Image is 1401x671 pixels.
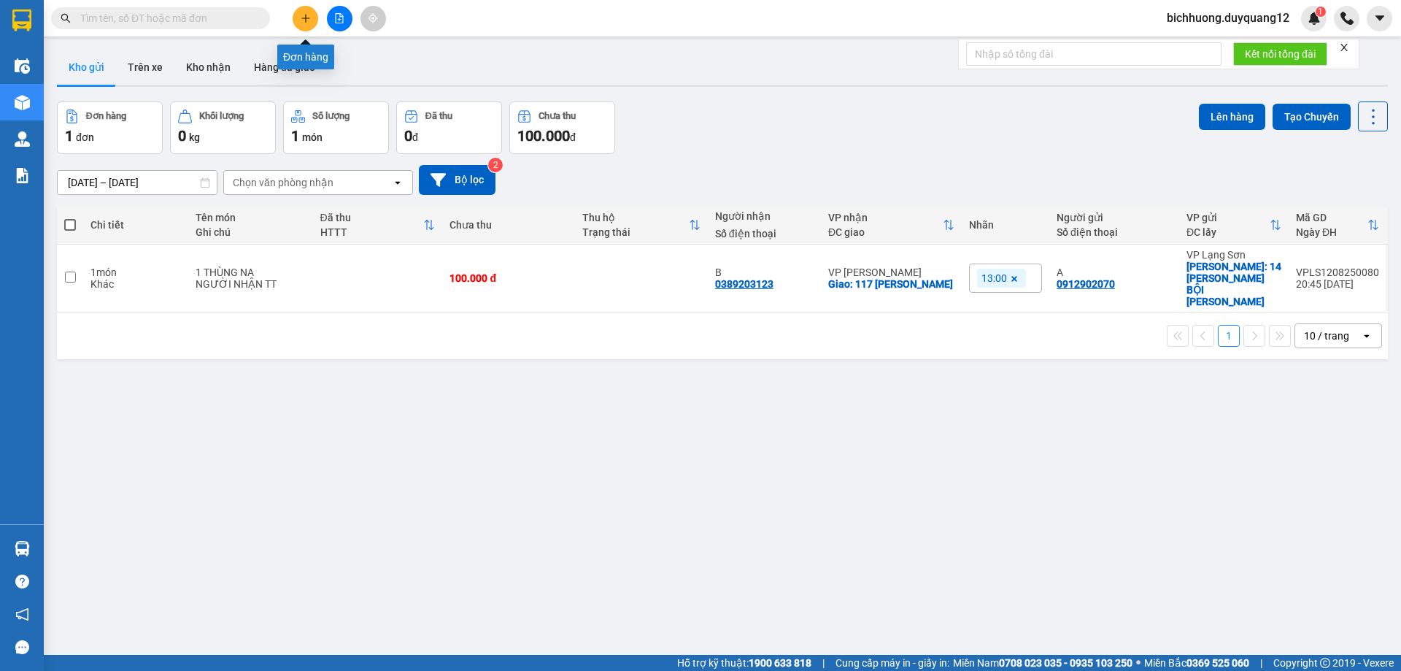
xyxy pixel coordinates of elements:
span: | [822,655,825,671]
img: warehouse-icon [15,95,30,110]
div: 20:45 [DATE] [1296,278,1379,290]
div: Thu hộ [582,212,689,223]
span: 1 [291,127,299,145]
span: 1 [65,127,73,145]
svg: open [1361,330,1373,342]
button: plus [293,6,318,31]
div: Đã thu [425,111,452,121]
span: aim [368,13,378,23]
span: 1 [1318,7,1323,17]
span: | [1260,655,1262,671]
button: Kho nhận [174,50,242,85]
button: Lên hàng [1199,104,1265,130]
div: ĐC giao [828,226,943,238]
span: search [61,13,71,23]
div: Đã thu [320,212,424,223]
span: đ [570,131,576,143]
span: file-add [334,13,344,23]
div: Khác [90,278,181,290]
div: Ngày ĐH [1296,226,1367,238]
span: món [302,131,323,143]
img: solution-icon [15,168,30,183]
div: 100.000 đ [449,272,568,284]
th: Toggle SortBy [1179,206,1289,245]
span: question-circle [15,575,29,588]
div: VPLS1208250080 [1296,267,1379,278]
button: Chưa thu100.000đ [509,101,615,154]
span: kg [189,131,200,143]
svg: open [392,177,404,188]
th: Toggle SortBy [575,206,708,245]
div: Trạng thái [582,226,689,238]
button: Đơn hàng1đơn [57,101,163,154]
div: VP [PERSON_NAME] [828,267,954,278]
div: Chưa thu [539,111,576,121]
div: 0389203123 [715,278,773,290]
div: VP Lạng Sơn [1186,249,1281,261]
div: Số điện thoại [715,228,814,239]
div: NGƯỜI NHẬN TT [196,278,305,290]
button: 1 [1218,325,1240,347]
button: file-add [327,6,352,31]
th: Toggle SortBy [1289,206,1386,245]
div: Nhãn [969,219,1042,231]
input: Tìm tên, số ĐT hoặc mã đơn [80,10,252,26]
button: Khối lượng0kg [170,101,276,154]
div: 1 món [90,267,181,278]
span: 13:00 [981,272,1007,285]
span: 0 [404,127,412,145]
strong: 1900 633 818 [749,657,811,669]
sup: 2 [488,158,503,172]
div: Số điện thoại [1057,226,1172,238]
img: icon-new-feature [1308,12,1321,25]
button: Kết nối tổng đài [1233,42,1327,66]
input: Select a date range. [58,171,217,194]
div: ĐC lấy [1186,226,1270,238]
div: Mã GD [1296,212,1367,223]
img: warehouse-icon [15,131,30,147]
strong: 0708 023 035 - 0935 103 250 [999,657,1132,669]
div: Số lượng [312,111,350,121]
div: 0912902070 [1057,278,1115,290]
span: ⚪️ [1136,660,1141,666]
span: Kết nối tổng đài [1245,46,1316,62]
button: Tạo Chuyến [1273,104,1351,130]
span: close [1339,42,1349,53]
span: Miền Nam [953,655,1132,671]
span: 0 [178,127,186,145]
sup: 1 [1316,7,1326,17]
th: Toggle SortBy [313,206,443,245]
div: Giao: 117 TRẦN DUY HƯNG [828,278,954,290]
span: đơn [76,131,94,143]
span: notification [15,607,29,621]
div: Nhận: 14 PHAN BỘI CHÂU [1186,261,1281,307]
span: copyright [1320,658,1330,668]
button: Đã thu0đ [396,101,502,154]
span: caret-down [1373,12,1386,25]
span: plus [301,13,311,23]
div: Chọn văn phòng nhận [233,175,333,190]
div: A [1057,267,1172,278]
button: Hàng đã giao [242,50,327,85]
div: Đơn hàng [86,111,126,121]
span: 100.000 [517,127,570,145]
img: warehouse-icon [15,58,30,74]
div: 10 / trang [1304,329,1349,343]
button: Trên xe [116,50,174,85]
button: aim [360,6,386,31]
div: VP gửi [1186,212,1270,223]
div: Chi tiết [90,219,181,231]
span: bichhuong.duyquang12 [1155,9,1301,27]
strong: 0369 525 060 [1186,657,1249,669]
span: message [15,640,29,654]
div: HTTT [320,226,424,238]
div: Tên món [196,212,305,223]
button: Kho gửi [57,50,116,85]
div: Người nhận [715,210,814,222]
div: Ghi chú [196,226,305,238]
th: Toggle SortBy [821,206,962,245]
div: VP nhận [828,212,943,223]
img: phone-icon [1340,12,1354,25]
button: Bộ lọc [419,165,495,195]
span: Hỗ trợ kỹ thuật: [677,655,811,671]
